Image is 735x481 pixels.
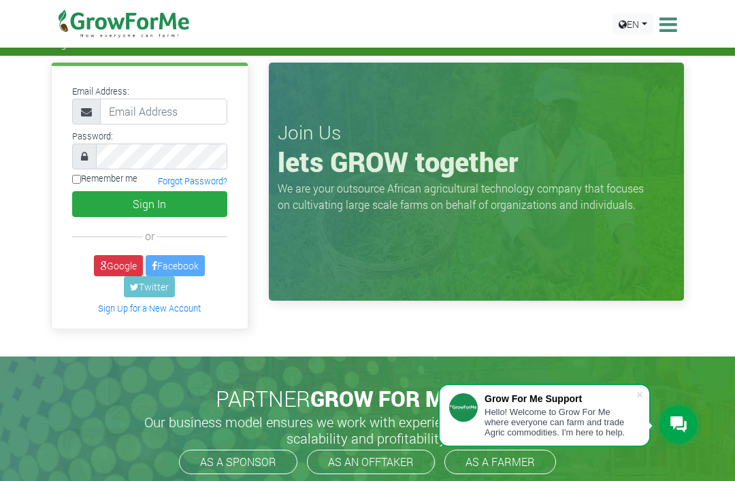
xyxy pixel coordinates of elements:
[485,407,636,437] div: Hello! Welcome to Grow For Me where everyone can farm and trade Agric commodities. I'm here to help.
[94,255,143,276] a: Google
[485,393,636,404] div: Grow For Me Support
[307,450,435,474] a: AS AN OFFTAKER
[278,121,675,144] h3: Join Us
[158,176,227,186] a: Forgot Password?
[310,384,457,413] span: GROW FOR ME
[444,450,556,474] a: AS A FARMER
[72,191,227,217] button: Sign In
[72,228,227,244] div: or
[100,99,227,125] input: Email Address
[56,386,679,412] h2: PARTNER [DATE]
[72,172,137,185] label: Remember me
[51,36,84,49] span: Sign In
[179,450,297,474] a: AS A SPONSOR
[98,303,201,314] a: Sign Up for a New Account
[278,180,652,213] p: We are your outsource African agricultural technology company that focuses on cultivating large s...
[72,175,81,184] input: Remember me
[129,414,606,446] h5: Our business model ensures we work with experienced farmers to promote scalability and profitabil...
[278,146,675,178] h1: lets GROW together
[72,85,129,98] label: Email Address:
[612,14,653,35] a: EN
[72,130,113,143] label: Password:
